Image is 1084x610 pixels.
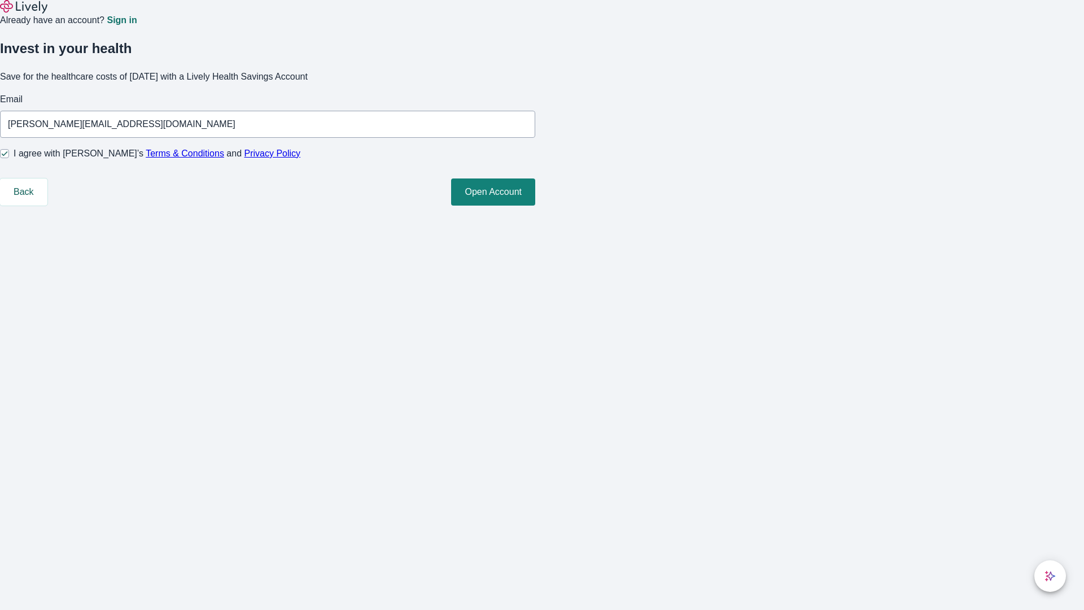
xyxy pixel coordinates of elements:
button: chat [1034,560,1066,592]
button: Open Account [451,178,535,206]
span: I agree with [PERSON_NAME]’s and [14,147,300,160]
a: Privacy Policy [244,149,301,158]
a: Sign in [107,16,137,25]
svg: Lively AI Assistant [1044,570,1056,582]
a: Terms & Conditions [146,149,224,158]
